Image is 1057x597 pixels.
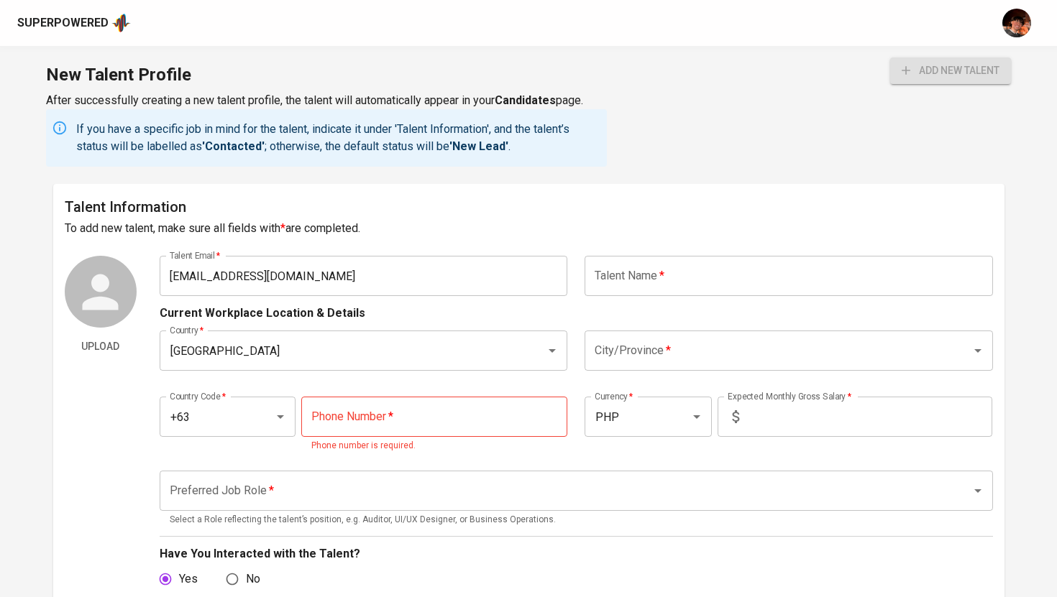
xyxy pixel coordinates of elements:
button: Open [968,341,988,361]
h1: New Talent Profile [46,57,607,92]
button: Open [687,407,707,427]
button: Open [542,341,562,361]
h6: Talent Information [65,195,993,218]
p: Select a Role reflecting the talent’s position, e.g. Auditor, UI/UX Designer, or Business Operati... [170,513,983,527]
img: app logo [111,12,131,34]
button: Open [968,481,988,501]
p: Have You Interacted with the Talent? [160,545,993,563]
b: 'New Lead' [449,139,508,153]
img: diemas@glints.com [1002,9,1031,37]
a: Superpoweredapp logo [17,12,131,34]
span: Upload [70,338,131,356]
button: Upload [65,333,137,360]
p: Current Workplace Location & Details [160,305,365,322]
h6: To add new talent, make sure all fields with are completed. [65,218,993,239]
button: add new talent [890,57,1011,84]
span: Yes [179,570,198,588]
b: Candidates [495,93,556,107]
span: add new talent [902,62,999,80]
div: Almost there! Once you've completed all the fields marked with * under 'Talent Information', you'... [890,57,1011,84]
button: Open [270,407,290,427]
p: After successfully creating a new talent profile, the talent will automatically appear in your page. [46,92,607,109]
b: 'Contacted' [202,139,265,153]
p: If you have a specific job in mind for the talent, indicate it under 'Talent Information', and th... [76,121,601,155]
p: Phone number is required. [311,439,557,453]
div: Superpowered [17,15,109,32]
span: No [246,570,260,588]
